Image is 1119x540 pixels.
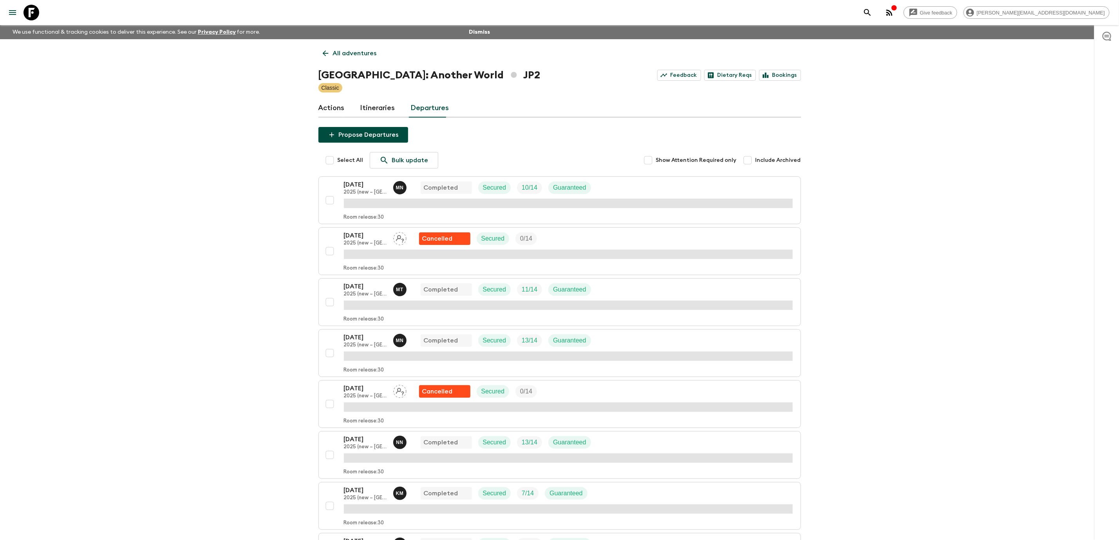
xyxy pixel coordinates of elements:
span: Maho Nagareda [393,336,408,342]
a: All adventures [318,45,381,61]
p: 2025 (new – [GEOGRAPHIC_DATA]) [344,240,387,246]
span: Assign pack leader [393,234,407,241]
p: Completed [424,336,458,345]
p: 0 / 14 [520,234,532,243]
p: Guaranteed [553,183,586,192]
a: Departures [411,99,449,118]
a: Dietary Reqs [704,70,756,81]
p: Completed [424,438,458,447]
p: Room release: 30 [344,265,384,272]
a: Privacy Policy [198,29,236,35]
p: 2025 (new – [GEOGRAPHIC_DATA]) [344,291,387,297]
p: [DATE] [344,180,387,189]
p: Room release: 30 [344,418,384,424]
a: Actions [318,99,345,118]
a: Feedback [657,70,701,81]
div: Secured [478,487,511,500]
p: Cancelled [422,234,453,243]
p: All adventures [333,49,377,58]
button: [DATE]2025 (new – [GEOGRAPHIC_DATA])Assign pack leaderFlash Pack cancellationSecuredTrip FillRoom... [318,380,801,428]
p: [DATE] [344,333,387,342]
span: Kaori Mochizuki [393,489,408,495]
p: 2025 (new – [GEOGRAPHIC_DATA]) [344,444,387,450]
div: Trip Fill [517,436,542,449]
p: 10 / 14 [522,183,537,192]
p: 2025 (new – [GEOGRAPHIC_DATA]) [344,189,387,196]
p: [DATE] [344,282,387,291]
button: menu [5,5,20,20]
p: Secured [483,285,506,294]
button: [DATE]2025 (new – [GEOGRAPHIC_DATA])Naoki NaitoCompletedSecuredTrip FillGuaranteedRoom release:30 [318,431,801,479]
p: Completed [424,285,458,294]
p: [DATE] [344,435,387,444]
a: Bulk update [370,152,438,169]
div: Trip Fill [515,385,537,398]
p: 11 / 14 [522,285,537,294]
p: 2025 (new – [GEOGRAPHIC_DATA]) [344,393,387,399]
span: Select All [338,156,363,164]
button: search adventures [860,5,875,20]
div: Secured [478,283,511,296]
p: Classic [322,84,339,92]
button: Dismiss [467,27,492,38]
p: 2025 (new – [GEOGRAPHIC_DATA]) [344,342,387,348]
p: Room release: 30 [344,214,384,221]
div: Secured [478,181,511,194]
button: [DATE]2025 (new – [GEOGRAPHIC_DATA])Maho NagaredaCompletedSecuredTrip FillGuaranteedRoom release:30 [318,176,801,224]
p: Secured [483,489,506,498]
p: We use functional & tracking cookies to deliver this experience. See our for more. [9,25,264,39]
p: Guaranteed [553,438,586,447]
p: Room release: 30 [344,316,384,323]
button: [DATE]2025 (new – [GEOGRAPHIC_DATA])Kaori MochizukiCompletedSecuredTrip FillGuaranteedRoom releas... [318,482,801,530]
p: Secured [483,183,506,192]
div: Trip Fill [517,181,542,194]
h1: [GEOGRAPHIC_DATA]: Another World JP2 [318,67,541,83]
p: [DATE] [344,231,387,240]
button: Propose Departures [318,127,408,143]
p: Guaranteed [550,489,583,498]
div: Trip Fill [515,232,537,245]
button: [DATE]2025 (new – [GEOGRAPHIC_DATA])Mariko Takehana CompletedSecuredTrip FillGuaranteedRoom relea... [318,278,801,326]
p: Room release: 30 [344,520,384,526]
div: Secured [477,232,510,245]
span: Maho Nagareda [393,183,408,190]
span: Mariko Takehana [393,285,408,292]
p: Room release: 30 [344,469,384,475]
span: Include Archived [756,156,801,164]
div: Secured [477,385,510,398]
div: Secured [478,436,511,449]
a: Give feedback [904,6,957,19]
p: Room release: 30 [344,367,384,373]
div: Trip Fill [517,283,542,296]
p: Secured [483,438,506,447]
button: [DATE]2025 (new – [GEOGRAPHIC_DATA])Maho NagaredaCompletedSecuredTrip FillGuaranteedRoom release:30 [318,329,801,377]
div: Secured [478,334,511,347]
p: Guaranteed [553,285,586,294]
div: Trip Fill [517,487,539,500]
p: Cancelled [422,387,453,396]
p: Secured [481,387,505,396]
div: Flash Pack cancellation [419,232,470,245]
p: [DATE] [344,486,387,495]
p: Bulk update [392,156,428,165]
span: Show Attention Required only [656,156,737,164]
p: 7 / 14 [522,489,534,498]
p: Secured [483,336,506,345]
span: [PERSON_NAME][EMAIL_ADDRESS][DOMAIN_NAME] [973,10,1109,16]
button: [DATE]2025 (new – [GEOGRAPHIC_DATA])Assign pack leaderFlash Pack cancellationSecuredTrip FillRoom... [318,227,801,275]
p: Secured [481,234,505,243]
p: Guaranteed [553,336,586,345]
span: Assign pack leader [393,387,407,393]
span: Naoki Naito [393,438,408,444]
a: Itineraries [360,99,395,118]
p: 0 / 14 [520,387,532,396]
div: Flash Pack cancellation [419,385,470,398]
p: 13 / 14 [522,336,537,345]
p: 2025 (new – [GEOGRAPHIC_DATA]) [344,495,387,501]
span: Give feedback [916,10,957,16]
p: Completed [424,489,458,498]
div: [PERSON_NAME][EMAIL_ADDRESS][DOMAIN_NAME] [964,6,1110,19]
p: Completed [424,183,458,192]
a: Bookings [759,70,801,81]
div: Trip Fill [517,334,542,347]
